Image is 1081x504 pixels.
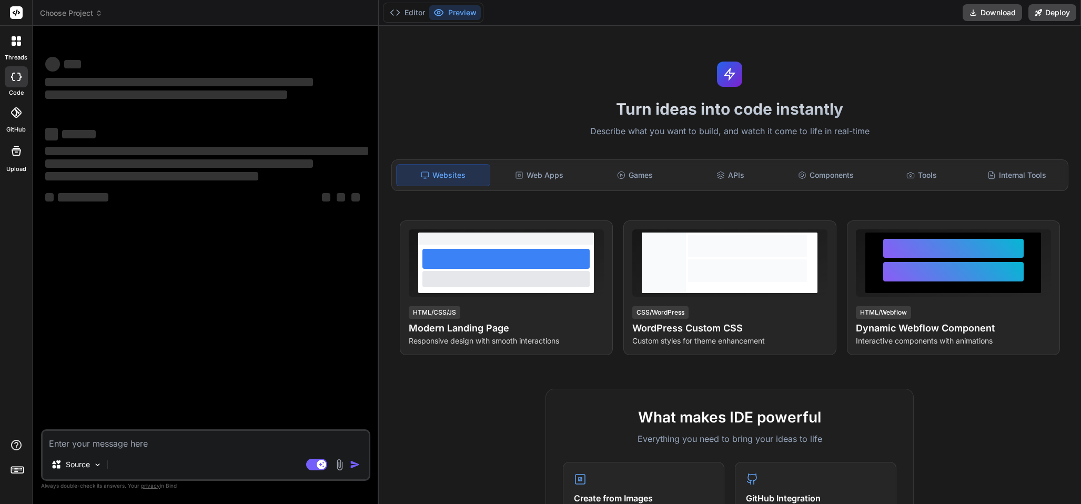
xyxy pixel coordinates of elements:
h4: Modern Landing Page [409,321,604,336]
span: ‌ [351,193,360,201]
p: Always double-check its answers. Your in Bind [41,481,370,491]
img: attachment [334,459,346,471]
label: threads [5,53,27,62]
span: privacy [141,482,160,489]
p: Custom styles for theme enhancement [632,336,827,346]
span: ‌ [45,193,54,201]
div: Internal Tools [970,164,1064,186]
div: Components [779,164,873,186]
button: Editor [386,5,429,20]
p: Interactive components with animations [856,336,1051,346]
h4: Dynamic Webflow Component [856,321,1051,336]
span: ‌ [45,78,313,86]
h1: Turn ideas into code instantly [385,99,1075,118]
div: Websites [396,164,491,186]
p: Everything you need to bring your ideas to life [563,432,896,445]
div: Web Apps [492,164,586,186]
div: Tools [875,164,968,186]
label: GitHub [6,125,26,134]
span: ‌ [45,159,313,168]
span: ‌ [45,90,287,99]
span: ‌ [45,128,58,140]
span: ‌ [45,172,258,180]
p: Source [66,459,90,470]
p: Responsive design with smooth interactions [409,336,604,346]
div: HTML/CSS/JS [409,306,460,319]
span: ‌ [45,147,368,155]
img: Pick Models [93,460,102,469]
span: Choose Project [40,8,103,18]
h2: What makes IDE powerful [563,406,896,428]
span: ‌ [337,193,345,201]
span: ‌ [64,60,81,68]
div: CSS/WordPress [632,306,689,319]
label: code [9,88,24,97]
button: Deploy [1028,4,1076,21]
button: Download [963,4,1022,21]
span: ‌ [62,130,96,138]
div: Games [588,164,682,186]
button: Preview [429,5,481,20]
span: ‌ [58,193,108,201]
label: Upload [6,165,26,174]
div: APIs [684,164,777,186]
p: Describe what you want to build, and watch it come to life in real-time [385,125,1075,138]
img: icon [350,459,360,470]
div: HTML/Webflow [856,306,911,319]
span: ‌ [45,57,60,72]
span: ‌ [322,193,330,201]
h4: WordPress Custom CSS [632,321,827,336]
